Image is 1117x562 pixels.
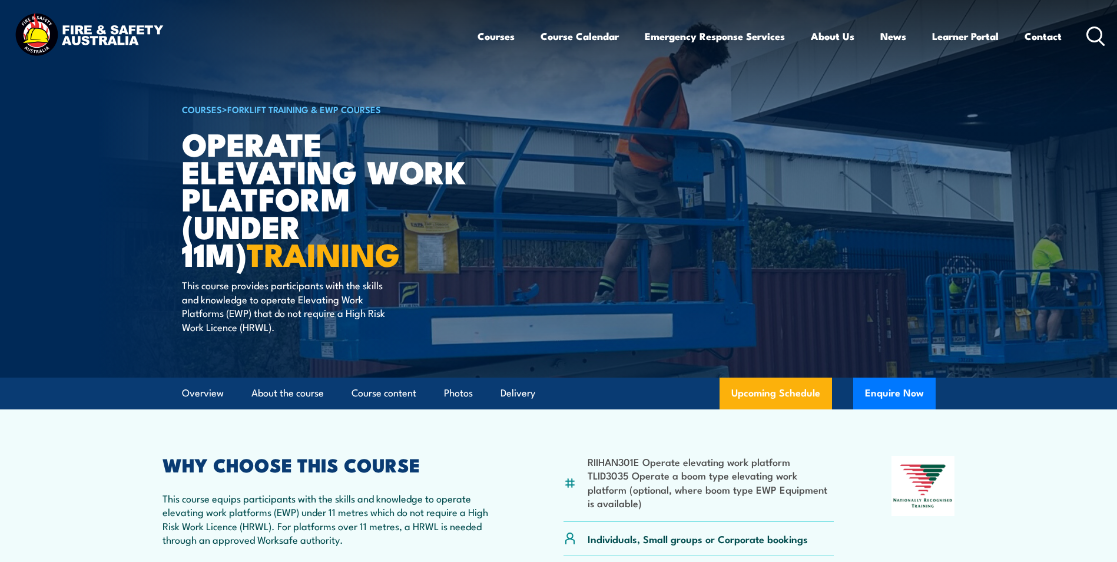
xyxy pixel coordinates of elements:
[720,378,832,409] a: Upcoming Schedule
[251,378,324,409] a: About the course
[163,456,506,472] h2: WHY CHOOSE THIS COURSE
[227,103,381,115] a: Forklift Training & EWP Courses
[182,378,224,409] a: Overview
[182,278,397,333] p: This course provides participants with the skills and knowledge to operate Elevating Work Platfor...
[247,229,400,277] strong: TRAINING
[645,21,785,52] a: Emergency Response Services
[811,21,854,52] a: About Us
[880,21,906,52] a: News
[932,21,999,52] a: Learner Portal
[163,491,506,547] p: This course equips participants with the skills and knowledge to operate elevating work platforms...
[478,21,515,52] a: Courses
[444,378,473,409] a: Photos
[853,378,936,409] button: Enquire Now
[891,456,955,516] img: Nationally Recognised Training logo.
[1025,21,1062,52] a: Contact
[588,532,808,546] p: Individuals, Small groups or Corporate bookings
[501,378,535,409] a: Delivery
[588,455,834,468] li: RIIHAN301E Operate elevating work platform
[182,130,473,267] h1: Operate Elevating Work Platform (under 11m)
[182,103,222,115] a: COURSES
[588,468,834,510] li: TLID3035 Operate a boom type elevating work platform (optional, where boom type EWP Equipment is ...
[182,102,473,116] h6: >
[352,378,416,409] a: Course content
[541,21,619,52] a: Course Calendar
